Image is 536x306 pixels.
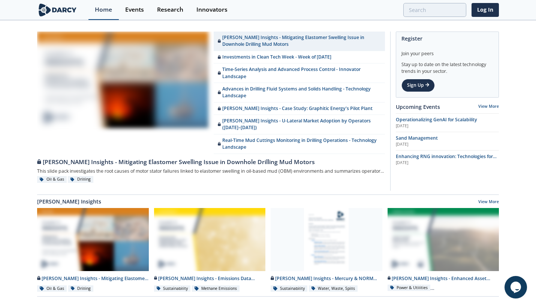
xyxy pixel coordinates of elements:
[396,116,499,129] a: Operationalizing GenAI for Scalability [DATE]
[37,3,78,17] img: logo-wide.svg
[214,51,385,63] a: Investments in Clean Tech Week - Week of [DATE]
[157,7,183,13] div: Research
[68,176,93,183] div: Drilling
[396,135,438,141] span: Sand Management
[196,7,228,13] div: Innovators
[478,104,499,109] a: View More
[478,199,499,206] a: View More
[37,197,101,205] a: [PERSON_NAME] Insights
[214,134,385,154] a: Real-Time Mud Cuttings Monitoring in Drilling Operations - Technology Landscape
[37,154,385,167] a: [PERSON_NAME] Insights - Mitigating Elastomer Swelling Issue in Downhole Drilling Mud Motors
[401,45,493,57] div: Join your peers
[396,135,499,148] a: Sand Management [DATE]
[192,285,240,292] div: Methane Emissions
[37,285,67,292] div: Oil & Gas
[125,7,144,13] div: Events
[268,208,385,292] a: Darcy Insights - Mercury & NORM Detection and Decontamination preview [PERSON_NAME] Insights - Me...
[271,285,307,292] div: Sustainability
[214,32,385,51] a: [PERSON_NAME] Insights - Mitigating Elastomer Swelling Issue in Downhole Drilling Mud Motors
[37,167,385,176] div: This slide pack investigates the root causes of motor stator failures linked to elastomer swellin...
[403,3,466,17] input: Advanced Search
[37,158,385,167] div: [PERSON_NAME] Insights - Mitigating Elastomer Swelling Issue in Downhole Drilling Mud Motors
[396,103,440,111] a: Upcoming Events
[505,276,529,298] iframe: chat widget
[401,32,493,45] div: Register
[396,153,497,166] span: Enhancing RNG innovation: Technologies for Sustainable Energy
[214,103,385,115] a: [PERSON_NAME] Insights - Case Study: Graphitic Energy's Pilot Plant
[154,275,266,282] div: [PERSON_NAME] Insights - Emissions Data Integration
[388,275,499,282] div: [PERSON_NAME] Insights - Enhanced Asset Management (O&M) for Onshore Wind Farms
[396,142,499,148] div: [DATE]
[396,153,499,166] a: Enhancing RNG innovation: Technologies for Sustainable Energy [DATE]
[396,160,499,166] div: [DATE]
[95,7,112,13] div: Home
[37,176,67,183] div: Oil & Gas
[68,285,94,292] div: Drilling
[34,208,151,292] a: Darcy Insights - Mitigating Elastomer Swelling Issue in Downhole Drilling Mud Motors preview [PER...
[401,57,493,75] div: Stay up to date on the latest technology trends in your sector.
[154,285,191,292] div: Sustainability
[151,208,268,292] a: Darcy Insights - Emissions Data Integration preview [PERSON_NAME] Insights - Emissions Data Integ...
[472,3,499,17] a: Log In
[271,275,382,282] div: [PERSON_NAME] Insights - Mercury & NORM Detection and [MEDICAL_DATA]
[214,115,385,134] a: [PERSON_NAME] Insights - U-Lateral Market Adoption by Operators ([DATE]–[DATE])
[385,208,502,292] a: Darcy Insights - Enhanced Asset Management (O&M) for Onshore Wind Farms preview [PERSON_NAME] Ins...
[214,63,385,83] a: Time-Series Analysis and Advanced Process Control - Innovator Landscape
[388,285,431,291] div: Power & Utilities
[37,275,149,282] div: [PERSON_NAME] Insights - Mitigating Elastomer Swelling Issue in Downhole Drilling Mud Motors
[396,123,499,129] div: [DATE]
[401,79,435,92] a: Sign Up
[309,285,358,292] div: Water, Waste, Spills
[214,83,385,103] a: Advances in Drilling Fluid Systems and Solids Handling - Technology Landscape
[396,116,477,123] span: Operationalizing GenAI for Scalability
